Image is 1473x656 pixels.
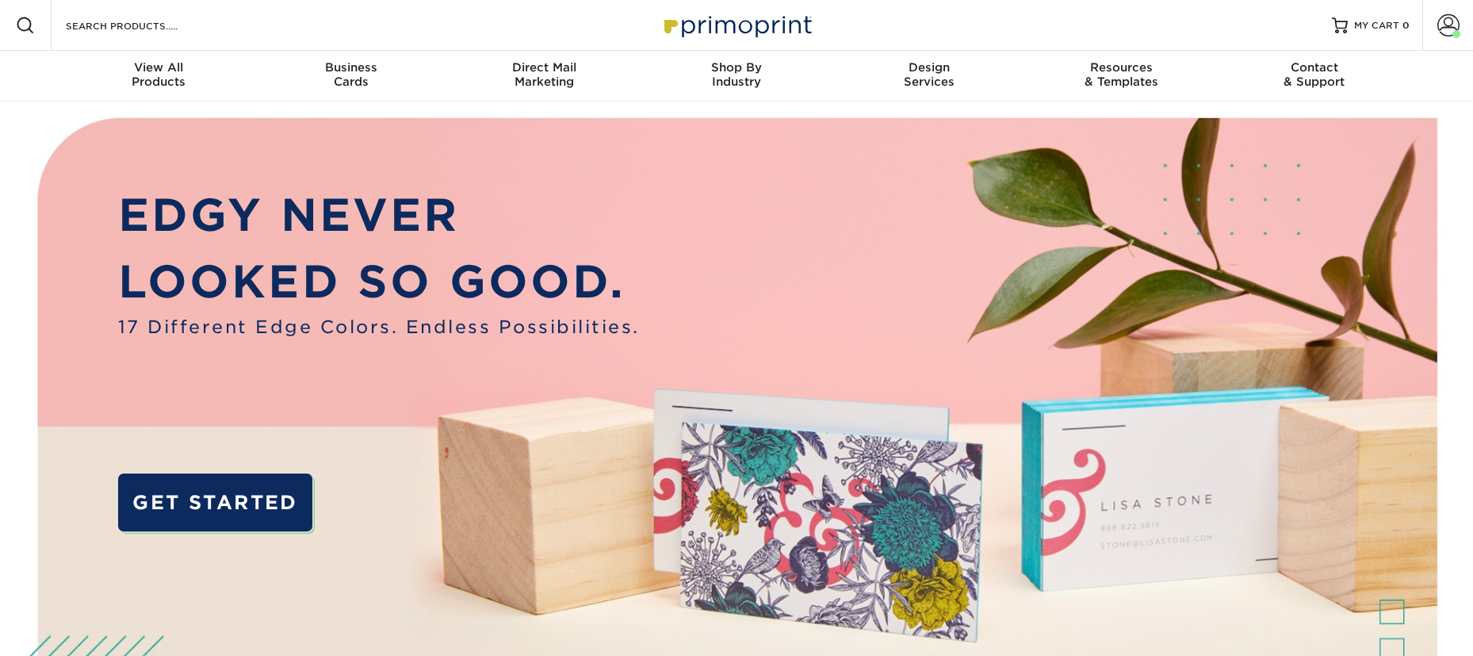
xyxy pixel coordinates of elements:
[832,60,1025,89] div: Services
[63,51,255,102] a: View AllProducts
[832,51,1025,102] a: DesignServices
[255,60,448,75] span: Business
[1218,51,1410,102] a: Contact& Support
[118,248,640,315] p: LOOKED SO GOOD.
[1354,19,1399,33] span: MY CART
[641,60,833,89] div: Industry
[641,51,833,102] a: Shop ByIndustry
[1025,60,1218,89] div: & Templates
[118,314,640,340] span: 17 Different Edge Colors. Endless Possibilities.
[64,16,219,35] input: SEARCH PRODUCTS.....
[118,474,313,531] a: GET STARTED
[1402,20,1410,31] span: 0
[448,60,641,75] span: Direct Mail
[255,60,448,89] div: Cards
[1025,51,1218,102] a: Resources& Templates
[1218,60,1410,75] span: Contact
[118,182,640,248] p: EDGY NEVER
[1025,60,1218,75] span: Resources
[832,60,1025,75] span: Design
[657,8,816,42] img: Primoprint
[448,60,641,89] div: Marketing
[63,60,255,89] div: Products
[63,60,255,75] span: View All
[1218,60,1410,89] div: & Support
[255,51,448,102] a: BusinessCards
[641,60,833,75] span: Shop By
[448,51,641,102] a: Direct MailMarketing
